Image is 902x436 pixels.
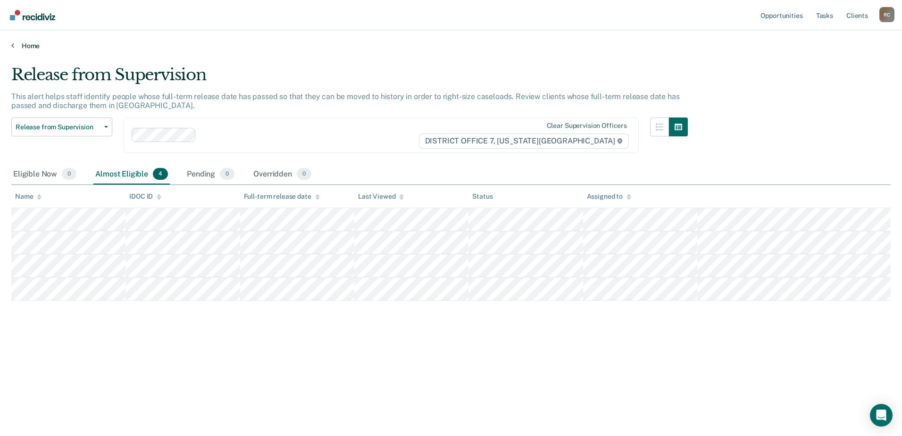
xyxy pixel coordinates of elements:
[11,92,679,110] p: This alert helps staff identify people whose full-term release date has passed so that they can b...
[244,193,320,201] div: Full-term release date
[153,168,168,180] span: 4
[297,168,311,180] span: 0
[879,7,894,22] div: R C
[251,164,313,185] div: Overridden0
[15,193,42,201] div: Name
[587,193,631,201] div: Assigned to
[11,164,78,185] div: Eligible Now0
[419,134,629,149] span: DISTRICT OFFICE 7, [US_STATE][GEOGRAPHIC_DATA]
[870,404,893,427] div: Open Intercom Messenger
[11,65,688,92] div: Release from Supervision
[879,7,894,22] button: Profile dropdown button
[358,193,404,201] div: Last Viewed
[10,10,55,20] img: Recidiviz
[547,122,627,130] div: Clear supervision officers
[62,168,76,180] span: 0
[11,117,112,136] button: Release from Supervision
[129,193,161,201] div: IDOC ID
[220,168,234,180] span: 0
[472,193,493,201] div: Status
[11,42,891,50] a: Home
[16,123,100,131] span: Release from Supervision
[185,164,236,185] div: Pending0
[93,164,170,185] div: Almost Eligible4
